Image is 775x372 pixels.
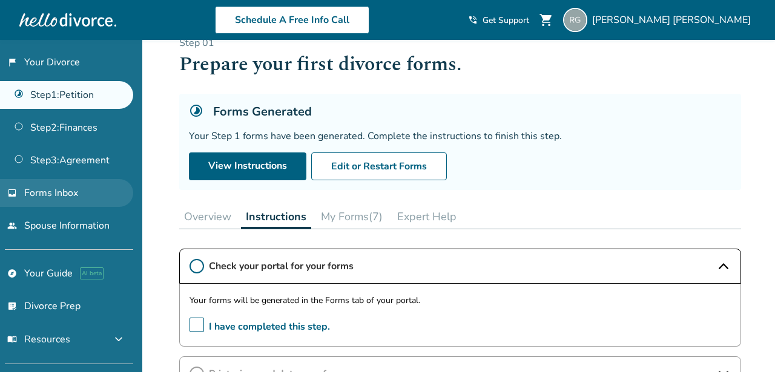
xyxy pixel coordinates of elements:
h1: Prepare your first divorce forms. [179,50,741,79]
span: flag_2 [7,57,17,67]
a: Schedule A Free Info Call [215,6,369,34]
span: Check your portal for your forms [209,259,711,273]
div: Your Step 1 forms have been generated. Complete the instructions to finish this step. [189,129,731,143]
span: shopping_cart [539,13,553,27]
img: dr.rubengarcia@gmail.com [563,8,587,32]
span: Get Support [483,15,529,26]
button: Expert Help [392,204,461,229]
iframe: Chat Widget [714,314,775,372]
span: list_alt_check [7,301,17,311]
span: explore [7,269,17,278]
button: Edit or Restart Forms [311,152,447,180]
span: Resources [7,333,70,346]
span: AI beta [80,267,104,279]
h5: Forms Generated [213,103,312,120]
span: Forms Inbox [24,186,78,200]
span: I have completed this step. [190,318,330,336]
button: Instructions [241,204,311,229]
button: Overview [179,204,236,229]
p: Your forms will be generated in the Forms tab of your portal. [190,293,731,308]
span: inbox [7,188,17,198]
a: phone_in_talkGet Support [468,15,529,26]
span: menu_book [7,334,17,344]
a: View Instructions [189,152,306,180]
span: phone_in_talk [468,15,478,25]
span: [PERSON_NAME] [PERSON_NAME] [592,13,756,27]
span: people [7,221,17,230]
span: expand_more [111,332,126,347]
button: My Forms(7) [316,204,387,229]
